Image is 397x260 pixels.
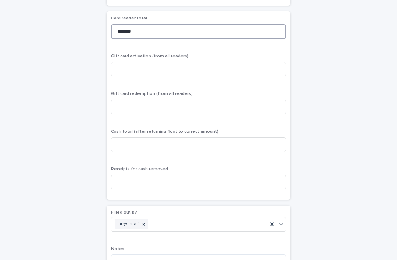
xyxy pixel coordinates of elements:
div: larrys staff [115,219,140,229]
span: Gift card activation (from all readers) [111,54,189,58]
span: Gift card redemption (from all readers) [111,92,193,96]
span: Filled out by [111,210,137,215]
span: Receipts for cash removed [111,167,168,171]
span: Notes [111,247,124,251]
span: Card reader total [111,16,147,21]
span: Cash total (after returning float to correct amount) [111,129,218,134]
